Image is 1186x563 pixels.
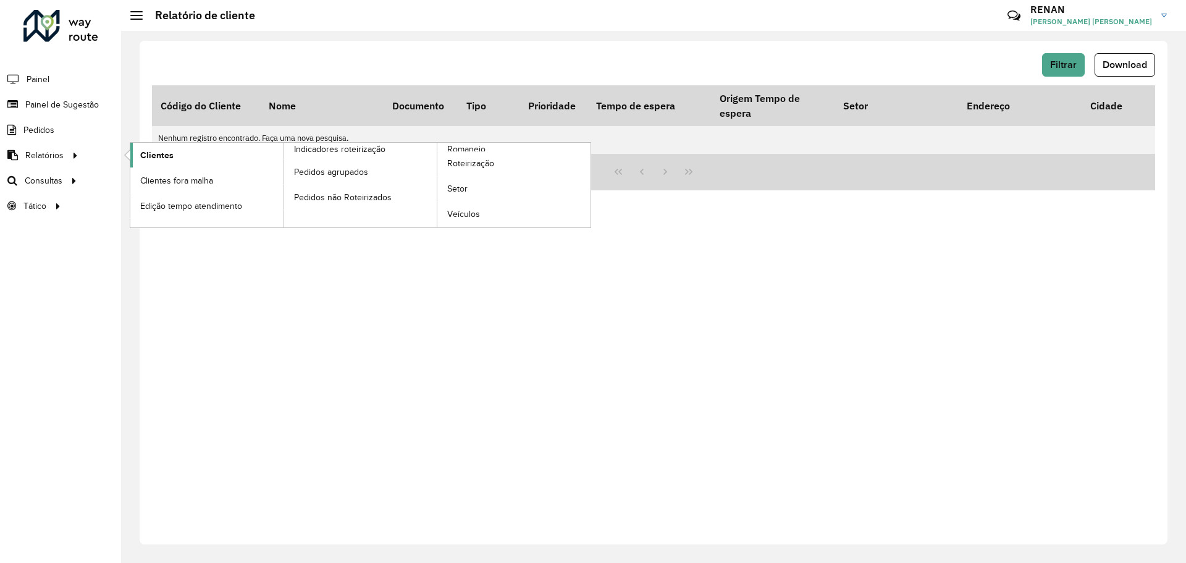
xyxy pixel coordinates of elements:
[27,73,49,86] span: Painel
[447,182,468,195] span: Setor
[447,208,480,221] span: Veículos
[1103,59,1147,70] span: Download
[458,85,519,126] th: Tipo
[23,200,46,213] span: Tático
[294,166,368,179] span: Pedidos agrupados
[1030,16,1152,27] span: [PERSON_NAME] [PERSON_NAME]
[140,149,174,162] span: Clientes
[437,177,591,201] a: Setor
[447,157,494,170] span: Roteirização
[260,85,384,126] th: Nome
[437,151,591,176] a: Roteirização
[25,174,62,187] span: Consultas
[437,202,591,227] a: Veículos
[1042,53,1085,77] button: Filtrar
[130,168,284,193] a: Clientes fora malha
[384,85,458,126] th: Documento
[835,85,958,126] th: Setor
[284,143,591,227] a: Romaneio
[284,159,437,184] a: Pedidos agrupados
[284,185,437,210] a: Pedidos não Roteirizados
[23,124,54,137] span: Pedidos
[1095,53,1155,77] button: Download
[1001,2,1027,29] a: Contato Rápido
[130,143,284,167] a: Clientes
[130,143,437,227] a: Indicadores roteirização
[711,85,835,126] th: Origem Tempo de espera
[587,85,711,126] th: Tempo de espera
[25,98,99,111] span: Painel de Sugestão
[140,174,213,187] span: Clientes fora malha
[130,193,284,218] a: Edição tempo atendimento
[140,200,242,213] span: Edição tempo atendimento
[1030,4,1152,15] h3: RENAN
[1050,59,1077,70] span: Filtrar
[519,85,587,126] th: Prioridade
[25,149,64,162] span: Relatórios
[447,143,486,156] span: Romaneio
[143,9,255,22] h2: Relatório de cliente
[294,191,392,204] span: Pedidos não Roteirizados
[152,85,260,126] th: Código do Cliente
[294,143,385,156] span: Indicadores roteirização
[958,85,1082,126] th: Endereço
